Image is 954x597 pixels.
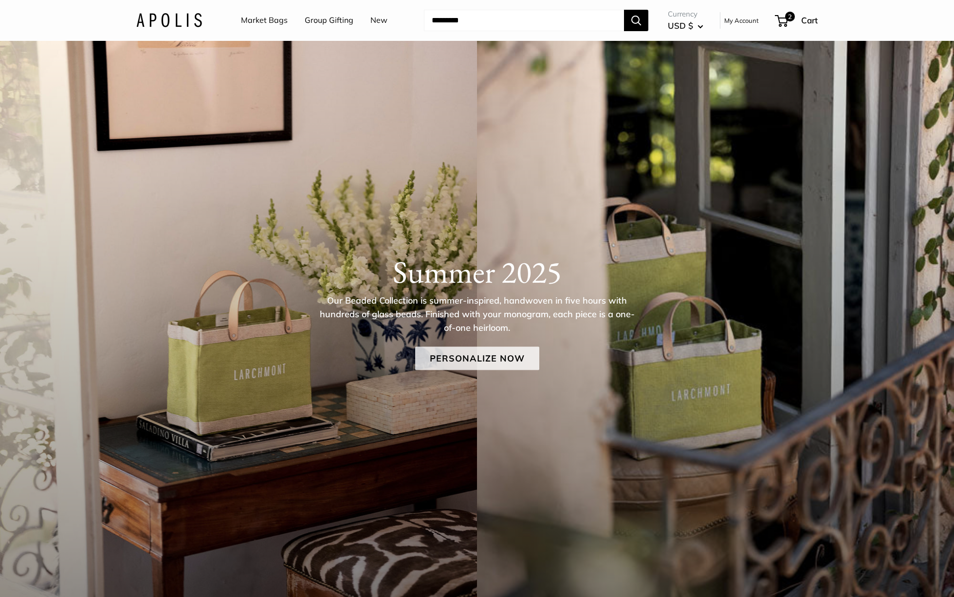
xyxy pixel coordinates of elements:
button: USD $ [668,18,703,34]
a: Personalize Now [415,347,539,370]
p: Our Beaded Collection is summer-inspired, handwoven in five hours with hundreds of glass beads. F... [319,294,635,335]
a: New [370,13,387,28]
a: Group Gifting [305,13,353,28]
a: 2 Cart [776,13,818,28]
input: Search... [424,10,624,31]
button: Search [624,10,648,31]
span: Currency [668,7,703,21]
span: Cart [801,15,818,25]
h1: Summer 2025 [136,253,818,290]
span: 2 [785,12,795,21]
img: Apolis [136,13,202,27]
a: My Account [724,15,759,26]
span: USD $ [668,20,693,31]
a: Market Bags [241,13,288,28]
